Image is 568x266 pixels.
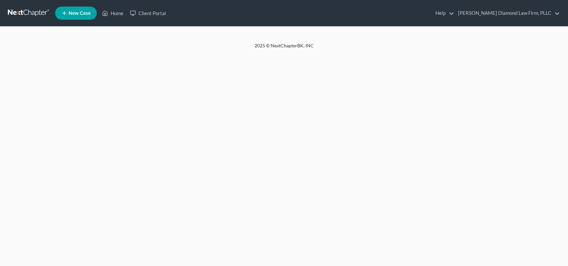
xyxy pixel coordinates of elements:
new-legal-case-button: New Case [55,7,97,20]
a: Client Portal [127,7,169,19]
div: 2025 © NextChapterBK, INC [97,42,471,54]
a: [PERSON_NAME] Diamond Law Firm, PLLC [455,7,560,19]
a: Help [432,7,454,19]
a: Home [99,7,127,19]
